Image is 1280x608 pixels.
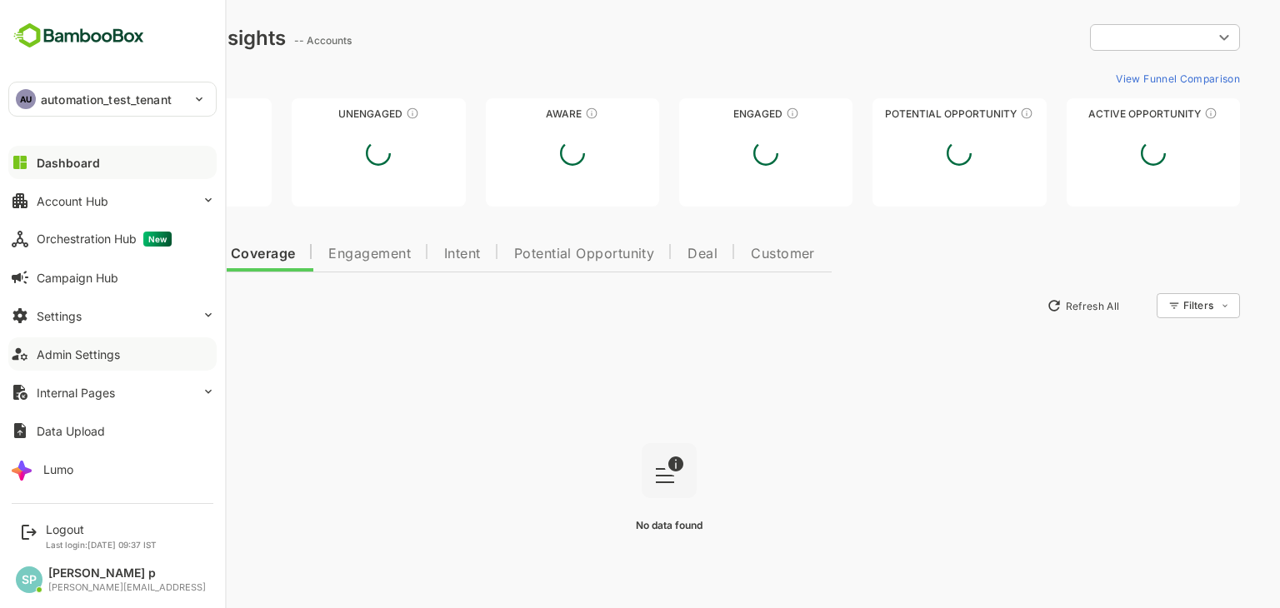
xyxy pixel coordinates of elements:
[9,82,216,116] div: AUautomation_test_tenant
[8,20,149,52] img: BambooboxFullLogoMark.5f36c76dfaba33ec1ec1367b70bb1252.svg
[456,247,597,261] span: Potential Opportunity
[527,107,540,120] div: These accounts have just entered the buying cycle and need further nurturing
[46,522,157,536] div: Logout
[57,247,237,261] span: Data Quality and Coverage
[386,247,422,261] span: Intent
[16,89,36,109] div: AU
[1123,291,1182,321] div: Filters
[37,309,82,323] div: Settings
[347,107,361,120] div: These accounts have not shown enough engagement and need nurturing
[8,414,217,447] button: Data Upload
[48,566,206,581] div: [PERSON_NAME] p
[236,34,298,47] ag: -- Accounts
[43,462,73,476] div: Lumo
[40,107,213,120] div: Unreached
[37,424,105,438] div: Data Upload
[8,337,217,371] button: Admin Settings
[8,222,217,256] button: Orchestration HubNew
[8,261,217,294] button: Campaign Hub
[629,247,659,261] span: Deal
[37,232,172,247] div: Orchestration Hub
[577,519,644,531] span: No data found
[37,347,120,361] div: Admin Settings
[1032,22,1182,52] div: ​
[962,107,975,120] div: These accounts are MQAs and can be passed on to Inside Sales
[8,184,217,217] button: Account Hub
[1125,299,1155,311] div: Filters
[621,107,794,120] div: Engaged
[8,146,217,179] button: Dashboard
[814,107,987,120] div: Potential Opportunity
[46,540,157,550] p: Last login: [DATE] 09:37 IST
[981,292,1068,319] button: Refresh All
[41,91,172,108] p: automation_test_tenant
[16,566,42,593] div: SP
[270,247,352,261] span: Engagement
[1008,107,1182,120] div: Active Opportunity
[37,156,100,170] div: Dashboard
[8,376,217,409] button: Internal Pages
[233,107,407,120] div: Unengaged
[427,107,601,120] div: Aware
[153,107,167,120] div: These accounts have not been engaged with for a defined time period
[40,291,162,321] button: New Insights
[8,452,217,486] button: Lumo
[692,247,757,261] span: Customer
[727,107,741,120] div: These accounts are warm, further nurturing would qualify them to MQAs
[48,582,206,593] div: [PERSON_NAME][EMAIL_ADDRESS]
[37,194,108,208] div: Account Hub
[1146,107,1159,120] div: These accounts have open opportunities which might be at any of the Sales Stages
[143,232,172,247] span: New
[37,386,115,400] div: Internal Pages
[8,299,217,332] button: Settings
[37,271,118,285] div: Campaign Hub
[40,26,227,50] div: Dashboard Insights
[1051,65,1182,92] button: View Funnel Comparison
